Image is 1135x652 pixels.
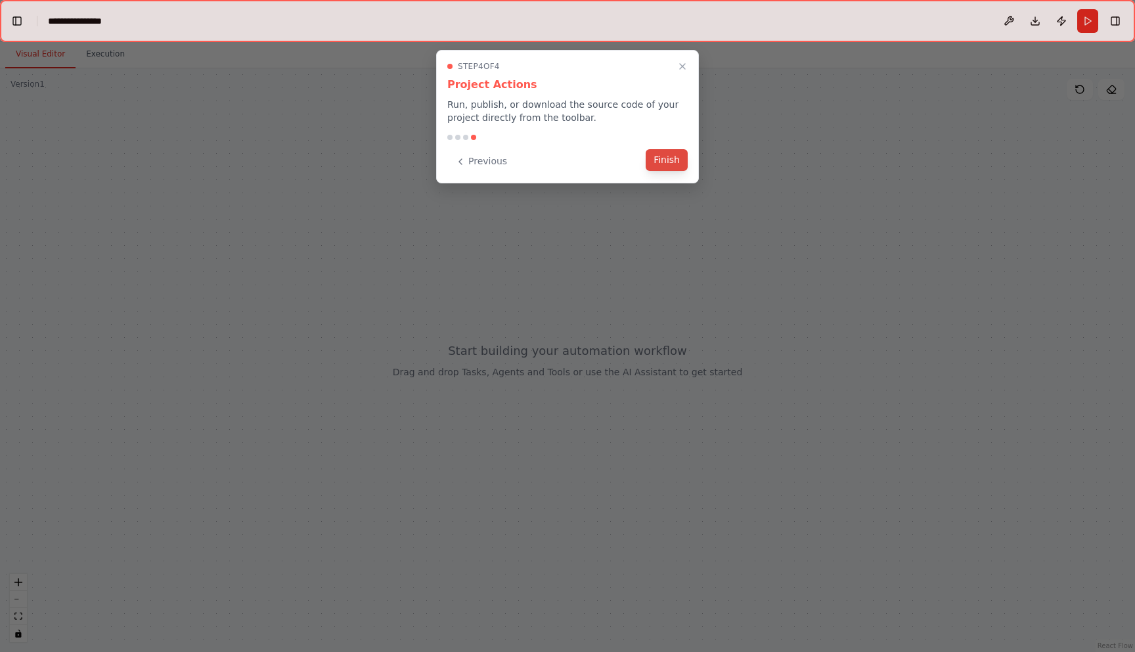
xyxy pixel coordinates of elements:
button: Previous [447,151,515,172]
p: Run, publish, or download the source code of your project directly from the toolbar. [447,98,688,124]
span: Step 4 of 4 [458,61,500,72]
button: Close walkthrough [675,58,690,74]
h3: Project Actions [447,77,688,93]
button: Hide left sidebar [8,12,26,30]
button: Finish [646,149,688,171]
